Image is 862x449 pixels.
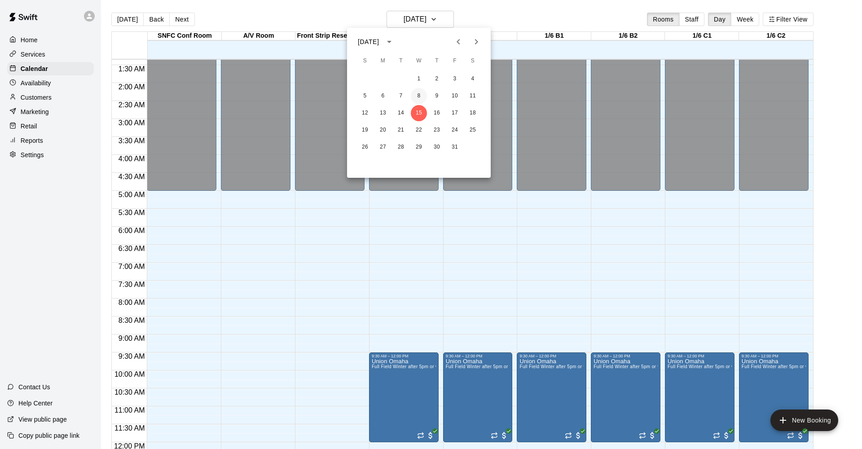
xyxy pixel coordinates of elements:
[465,52,481,70] span: Saturday
[449,33,467,51] button: Previous month
[357,139,373,155] button: 26
[393,52,409,70] span: Tuesday
[382,34,397,49] button: calendar view is open, switch to year view
[429,71,445,87] button: 2
[429,139,445,155] button: 30
[375,139,391,155] button: 27
[393,139,409,155] button: 28
[357,52,373,70] span: Sunday
[465,88,481,104] button: 11
[375,105,391,121] button: 13
[411,52,427,70] span: Wednesday
[447,139,463,155] button: 31
[393,105,409,121] button: 14
[465,105,481,121] button: 18
[429,88,445,104] button: 9
[358,37,379,47] div: [DATE]
[447,122,463,138] button: 24
[357,122,373,138] button: 19
[411,139,427,155] button: 29
[467,33,485,51] button: Next month
[393,122,409,138] button: 21
[429,105,445,121] button: 16
[375,52,391,70] span: Monday
[447,88,463,104] button: 10
[375,122,391,138] button: 20
[447,71,463,87] button: 3
[447,52,463,70] span: Friday
[429,52,445,70] span: Thursday
[411,88,427,104] button: 8
[411,122,427,138] button: 22
[375,88,391,104] button: 6
[357,88,373,104] button: 5
[393,88,409,104] button: 7
[357,105,373,121] button: 12
[447,105,463,121] button: 17
[429,122,445,138] button: 23
[411,71,427,87] button: 1
[411,105,427,121] button: 15
[465,122,481,138] button: 25
[465,71,481,87] button: 4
